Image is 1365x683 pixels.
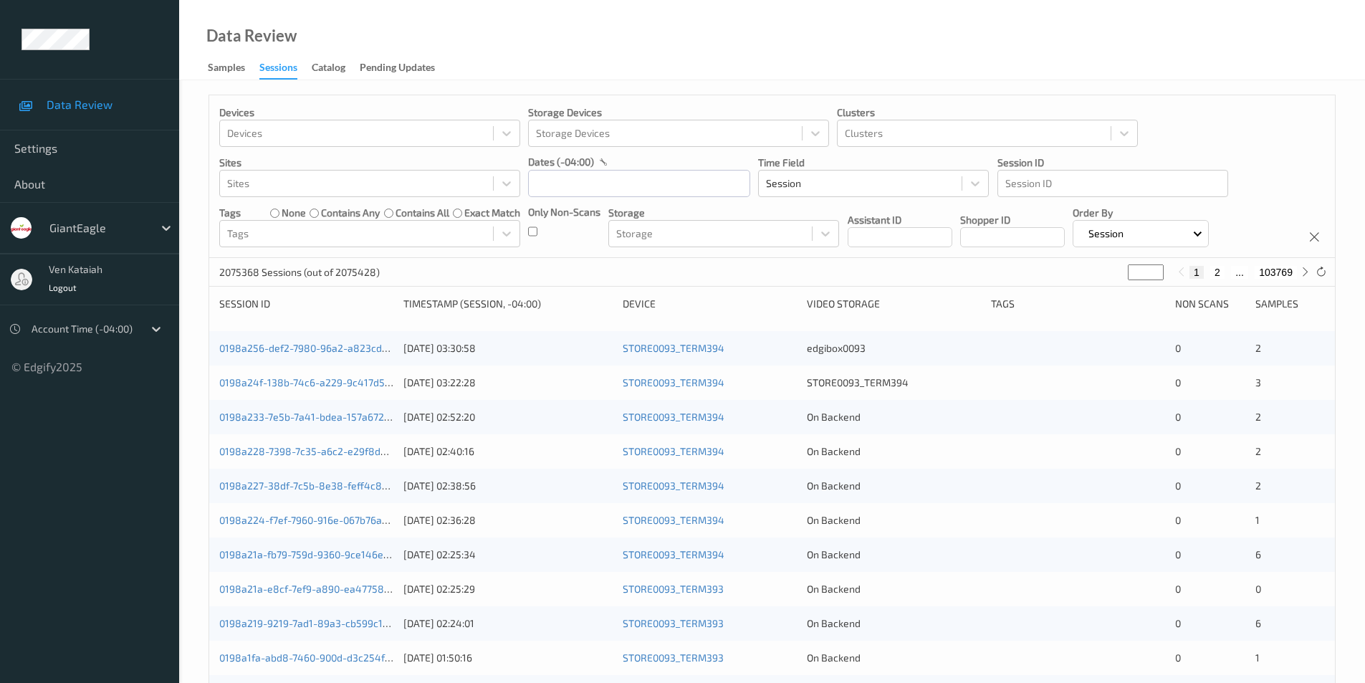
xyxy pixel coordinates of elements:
[1175,411,1181,423] span: 0
[623,411,724,423] a: STORE0093_TERM394
[623,376,724,388] a: STORE0093_TERM394
[1175,617,1181,629] span: 0
[758,156,989,170] p: Time Field
[403,410,613,424] div: [DATE] 02:52:20
[623,583,724,595] a: STORE0093_TERM393
[219,445,413,457] a: 0198a228-7398-7c35-a6c2-e29f8d0950f2
[997,156,1228,170] p: Session ID
[623,297,797,311] div: Device
[807,297,981,311] div: Video Storage
[807,616,981,631] div: On Backend
[403,444,613,459] div: [DATE] 02:40:16
[960,213,1065,227] p: Shopper ID
[1255,479,1261,492] span: 2
[206,29,297,43] div: Data Review
[1255,514,1260,526] span: 1
[1175,445,1181,457] span: 0
[312,60,345,78] div: Catalog
[1255,266,1297,279] button: 103769
[219,479,408,492] a: 0198a227-38df-7c5b-8e38-feff4c871218
[403,479,613,493] div: [DATE] 02:38:56
[1175,651,1181,664] span: 0
[528,105,829,120] p: Storage Devices
[623,514,724,526] a: STORE0093_TERM394
[219,548,410,560] a: 0198a21a-fb79-759d-9360-9ce146ed331c
[623,617,724,629] a: STORE0093_TERM393
[219,156,520,170] p: Sites
[848,213,952,227] p: Assistant ID
[282,206,306,220] label: none
[403,297,613,311] div: Timestamp (Session, -04:00)
[837,105,1138,120] p: Clusters
[219,105,520,120] p: Devices
[1255,411,1261,423] span: 2
[1189,266,1204,279] button: 1
[403,582,613,596] div: [DATE] 02:25:29
[219,411,413,423] a: 0198a233-7e5b-7a41-bdea-157a67255274
[1175,514,1181,526] span: 0
[623,445,724,457] a: STORE0093_TERM394
[1175,479,1181,492] span: 0
[623,479,724,492] a: STORE0093_TERM394
[1255,548,1261,560] span: 6
[1175,342,1181,354] span: 0
[807,651,981,665] div: On Backend
[403,341,613,355] div: [DATE] 03:30:58
[1175,583,1181,595] span: 0
[396,206,449,220] label: contains all
[1073,206,1210,220] p: Order By
[219,265,380,280] p: 2075368 Sessions (out of 2075428)
[403,548,613,562] div: [DATE] 02:25:34
[219,617,413,629] a: 0198a219-9219-7ad1-89a3-cb599c18a896
[360,58,449,78] a: Pending Updates
[208,58,259,78] a: Samples
[623,342,724,354] a: STORE0093_TERM394
[991,297,1165,311] div: Tags
[1210,266,1225,279] button: 2
[1255,376,1261,388] span: 3
[403,616,613,631] div: [DATE] 02:24:01
[1175,297,1245,311] div: Non Scans
[219,514,408,526] a: 0198a224-f7ef-7960-916e-067b76af3be9
[403,651,613,665] div: [DATE] 01:50:16
[259,58,312,80] a: Sessions
[528,205,600,219] p: Only Non-Scans
[807,444,981,459] div: On Backend
[464,206,520,220] label: exact match
[219,583,413,595] a: 0198a21a-e8cf-7ef9-a890-ea47758c80d4
[219,342,416,354] a: 0198a256-def2-7980-96a2-a823cdee02a7
[807,410,981,424] div: On Backend
[807,341,981,355] div: edgibox0093
[312,58,360,78] a: Catalog
[528,155,594,169] p: dates (-04:00)
[403,376,613,390] div: [DATE] 03:22:28
[219,376,413,388] a: 0198a24f-138b-74c6-a229-9c417d5e662b
[1255,297,1325,311] div: Samples
[219,206,241,220] p: Tags
[1255,617,1261,629] span: 6
[807,548,981,562] div: On Backend
[1255,583,1261,595] span: 0
[1175,548,1181,560] span: 0
[807,479,981,493] div: On Backend
[1231,266,1248,279] button: ...
[623,548,724,560] a: STORE0093_TERM394
[807,376,981,390] div: STORE0093_TERM394
[1255,342,1261,354] span: 2
[321,206,380,220] label: contains any
[807,513,981,527] div: On Backend
[608,206,839,220] p: Storage
[623,651,724,664] a: STORE0093_TERM393
[219,297,393,311] div: Session ID
[1083,226,1129,241] p: Session
[403,513,613,527] div: [DATE] 02:36:28
[807,582,981,596] div: On Backend
[360,60,435,78] div: Pending Updates
[1175,376,1181,388] span: 0
[259,60,297,80] div: Sessions
[219,651,413,664] a: 0198a1fa-abd8-7460-900d-d3c254f472ec
[1255,445,1261,457] span: 2
[1255,651,1260,664] span: 1
[208,60,245,78] div: Samples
